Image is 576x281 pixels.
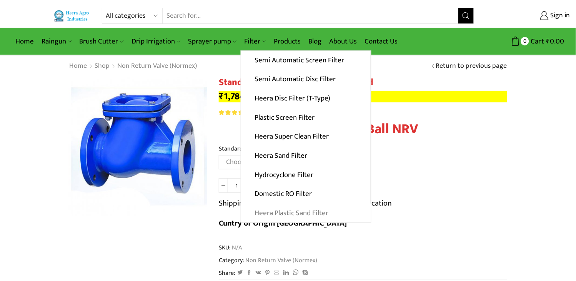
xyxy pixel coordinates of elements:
a: Heera Plastic Sand Filter [241,204,371,223]
a: Blog [305,32,325,50]
h1: Standard Ball NRV [219,121,507,137]
h1: Standard Ball NRV Model B-01 Flanzed [219,77,507,88]
button: Search button [458,8,474,23]
a: Semi Automatic Disc Filter [241,70,371,89]
a: Drip Irrigation [128,32,184,50]
a: Heera Sand Filter [241,146,371,166]
div: Rated 5.00 out of 5 [219,110,250,115]
span: 1 [219,110,251,115]
span: Cart [529,36,544,47]
a: Hydrocyclone Filter [241,165,371,184]
input: Product quantity [228,178,245,193]
span: ₹ [546,35,550,47]
a: Home [69,61,87,71]
b: Cuntry of Origin [GEOGRAPHIC_DATA] [219,217,347,230]
a: Plastic Screen Filter [241,108,371,127]
a: Semi Automatic Screen Filter [241,51,371,70]
a: Home [12,32,38,50]
span: N/A [231,243,242,252]
a: Raingun [38,32,75,50]
a: Return to previous page [436,61,507,71]
p: Shipping Charges are extra, Depends on your Location [219,197,392,209]
a: About Us [325,32,361,50]
p: – [219,91,507,102]
span: Category: [219,256,317,265]
a: Non Return Valve (Normex) [244,255,317,265]
a: Sign in [486,9,570,23]
a: Heera Super Clean Filter [241,127,371,146]
span: ₹ [219,89,224,104]
nav: Breadcrumb [69,61,197,71]
a: Shop [94,61,110,71]
span: Share: [219,269,235,278]
a: 0 Cart ₹0.00 [482,34,564,49]
a: Non Return Valve (Normex) [117,61,197,71]
a: Filter [241,32,270,50]
a: Domestic RO Filter [241,184,371,204]
a: Contact Us [361,32,401,50]
a: Products [270,32,305,50]
bdi: 0.00 [546,35,564,47]
a: Heera Disc Filter (T-Type) [241,89,371,108]
span: SKU: [219,243,507,252]
bdi: 1,784.00 [219,89,259,104]
input: Search for... [163,8,458,23]
a: Brush Cutter [75,32,127,50]
label: Standard Ball NRV Flanzed Size [219,144,301,153]
span: Rated out of 5 based on customer rating [219,110,250,115]
a: Sprayer pump [184,32,240,50]
span: Sign in [549,11,570,21]
span: 0 [521,37,529,45]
